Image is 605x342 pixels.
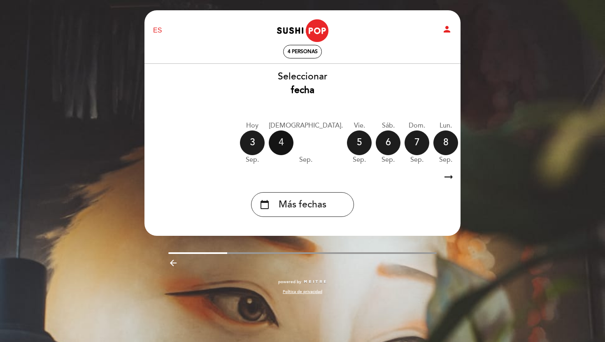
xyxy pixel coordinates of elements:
[347,155,372,165] div: sep.
[405,130,429,155] div: 7
[240,121,265,130] div: Hoy
[433,155,458,165] div: sep.
[269,130,293,155] div: 4
[251,19,354,42] a: Sushipop [PERSON_NAME]
[278,279,327,285] a: powered by
[288,49,318,55] span: 4 personas
[433,130,458,155] div: 8
[442,24,452,37] button: person
[376,155,400,165] div: sep.
[347,130,372,155] div: 5
[291,84,314,96] b: fecha
[303,280,327,284] img: MEITRE
[405,155,429,165] div: sep.
[240,130,265,155] div: 3
[269,155,343,165] div: sep.
[168,258,178,268] i: arrow_backward
[279,198,326,212] span: Más fechas
[442,24,452,34] i: person
[433,121,458,130] div: lun.
[240,155,265,165] div: sep.
[405,121,429,130] div: dom.
[347,121,372,130] div: vie.
[144,70,461,97] div: Seleccionar
[283,289,322,295] a: Política de privacidad
[376,121,400,130] div: sáb.
[376,130,400,155] div: 6
[269,121,343,130] div: [DEMOGRAPHIC_DATA].
[260,198,270,212] i: calendar_today
[442,168,455,186] i: arrow_right_alt
[278,279,301,285] span: powered by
